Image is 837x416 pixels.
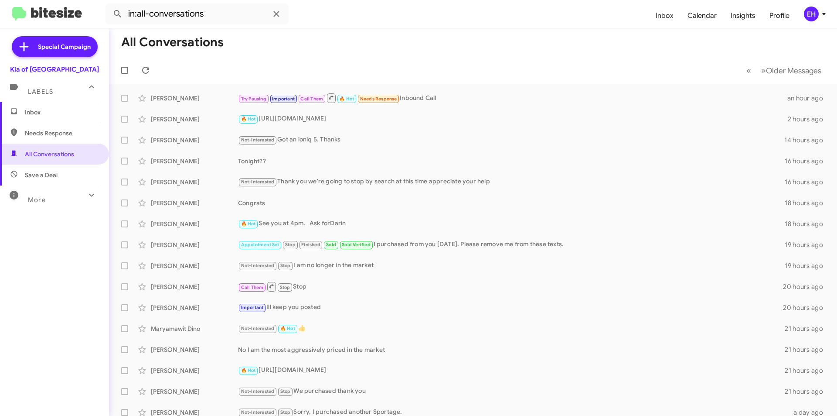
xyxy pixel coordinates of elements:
[360,96,397,102] span: Needs Response
[151,178,238,186] div: [PERSON_NAME]
[151,387,238,396] div: [PERSON_NAME]
[10,65,99,74] div: Kia of [GEOGRAPHIC_DATA]
[151,261,238,270] div: [PERSON_NAME]
[785,178,830,186] div: 16 hours ago
[238,93,787,103] div: Inbound Call
[151,282,238,291] div: [PERSON_NAME]
[238,345,785,354] div: No I am the most aggressively priced in the market
[241,388,275,394] span: Not-Interested
[788,115,830,124] div: 2 hours ago
[151,345,238,354] div: [PERSON_NAME]
[241,263,275,268] span: Not-Interested
[785,157,830,165] div: 16 hours ago
[241,179,275,185] span: Not-Interested
[238,303,783,313] div: Ill keep you posted
[105,3,289,24] input: Search
[742,62,827,79] nav: Page navigation example
[238,365,785,375] div: [URL][DOMAIN_NAME]
[804,7,819,21] div: EH
[241,242,279,248] span: Appointment Set
[241,221,256,227] span: 🔥 Hot
[280,388,291,394] span: Stop
[241,368,256,373] span: 🔥 Hot
[151,220,238,228] div: [PERSON_NAME]
[785,199,830,207] div: 18 hours ago
[241,96,266,102] span: Try Pausing
[787,94,830,103] div: an hour ago
[25,171,58,179] span: Save a Deal
[238,240,785,250] div: I purchased from you [DATE]. Please remove me from these texts.
[301,242,320,248] span: Finished
[280,263,291,268] span: Stop
[151,94,238,103] div: [PERSON_NAME]
[272,96,295,102] span: Important
[38,42,91,51] span: Special Campaign
[238,261,785,271] div: I am no longer in the market
[241,305,264,310] span: Important
[785,220,830,228] div: 18 hours ago
[785,366,830,375] div: 21 hours ago
[151,136,238,144] div: [PERSON_NAME]
[151,241,238,249] div: [PERSON_NAME]
[121,35,224,49] h1: All Conversations
[783,282,830,291] div: 20 hours ago
[25,129,99,138] span: Needs Response
[25,108,99,117] span: Inbox
[280,326,295,331] span: 🔥 Hot
[680,3,724,28] a: Calendar
[25,150,74,158] span: All Conversations
[238,386,785,396] div: We purchased thank you
[756,62,827,79] button: Next
[238,281,783,292] div: Stop
[300,96,323,102] span: Call Them
[12,36,98,57] a: Special Campaign
[238,177,785,187] div: Thank you we're going to stop by search at this time appreciate your help
[796,7,827,21] button: EH
[238,323,785,333] div: 👍
[724,3,762,28] a: Insights
[151,303,238,312] div: [PERSON_NAME]
[746,65,751,76] span: «
[280,409,291,415] span: Stop
[783,303,830,312] div: 20 hours ago
[766,66,821,76] span: Older Messages
[241,326,275,331] span: Not-Interested
[280,285,290,290] span: Stop
[151,199,238,207] div: [PERSON_NAME]
[241,116,256,122] span: 🔥 Hot
[241,285,264,290] span: Call Them
[151,324,238,333] div: Maryamawit Dino
[785,241,830,249] div: 19 hours ago
[241,409,275,415] span: Not-Interested
[151,366,238,375] div: [PERSON_NAME]
[784,136,830,144] div: 14 hours ago
[342,242,371,248] span: Sold Verified
[238,114,788,124] div: [URL][DOMAIN_NAME]
[649,3,680,28] a: Inbox
[785,387,830,396] div: 21 hours ago
[238,135,784,145] div: Got an ioniq 5. Thanks
[785,324,830,333] div: 21 hours ago
[326,242,336,248] span: Sold
[28,196,46,204] span: More
[238,157,785,165] div: Tonight??
[785,345,830,354] div: 21 hours ago
[238,199,785,207] div: Congrats
[238,219,785,229] div: See you at 4pm. Ask forDarin
[28,88,53,96] span: Labels
[241,137,275,143] span: Not-Interested
[151,157,238,165] div: [PERSON_NAME]
[762,3,796,28] a: Profile
[785,261,830,270] div: 19 hours ago
[741,62,756,79] button: Previous
[151,115,238,124] div: [PERSON_NAME]
[339,96,354,102] span: 🔥 Hot
[285,242,296,248] span: Stop
[761,65,766,76] span: »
